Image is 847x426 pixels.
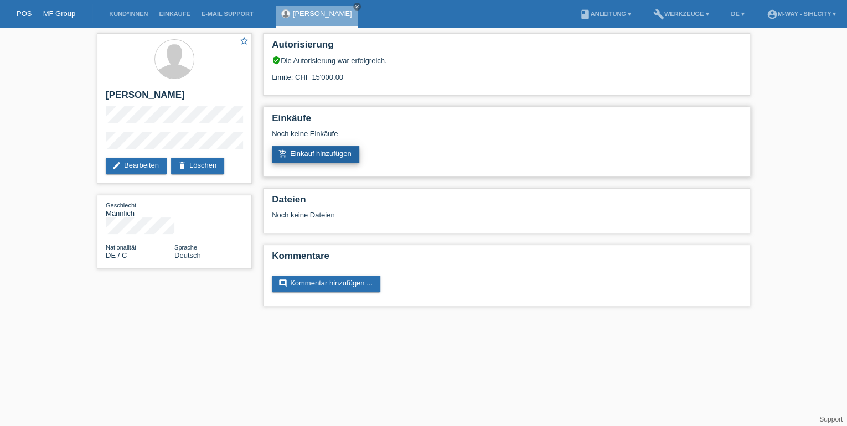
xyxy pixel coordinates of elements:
i: account_circle [767,9,778,20]
i: comment [278,279,287,288]
h2: Autorisierung [272,39,741,56]
h2: [PERSON_NAME] [106,90,243,106]
i: edit [112,161,121,170]
a: Support [819,415,843,423]
h2: Einkäufe [272,113,741,129]
span: Nationalität [106,244,136,251]
i: add_shopping_cart [278,149,287,158]
a: add_shopping_cartEinkauf hinzufügen [272,146,359,163]
i: verified_user [272,56,281,65]
a: commentKommentar hinzufügen ... [272,276,380,292]
div: Noch keine Einkäufe [272,129,741,146]
a: [PERSON_NAME] [293,9,352,18]
div: Noch keine Dateien [272,211,610,219]
a: DE ▾ [725,11,750,17]
h2: Kommentare [272,251,741,267]
i: close [354,4,360,9]
i: delete [178,161,187,170]
a: buildWerkzeuge ▾ [648,11,715,17]
a: Kund*innen [104,11,153,17]
a: editBearbeiten [106,158,167,174]
i: build [653,9,664,20]
a: star_border [239,36,249,48]
div: Die Autorisierung war erfolgreich. [272,56,741,65]
span: Geschlecht [106,202,136,209]
span: Deutsch [174,251,201,259]
a: Einkäufe [153,11,195,17]
span: Deutschland / C / 29.03.2007 [106,251,127,259]
div: Männlich [106,201,174,217]
a: POS — MF Group [17,9,75,18]
div: Limite: CHF 15'000.00 [272,65,741,81]
a: close [353,3,361,11]
a: account_circlem-way - Sihlcity ▾ [761,11,841,17]
i: book [579,9,590,20]
a: deleteLöschen [171,158,224,174]
i: star_border [239,36,249,46]
a: E-Mail Support [196,11,259,17]
h2: Dateien [272,194,741,211]
a: bookAnleitung ▾ [574,11,636,17]
span: Sprache [174,244,197,251]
